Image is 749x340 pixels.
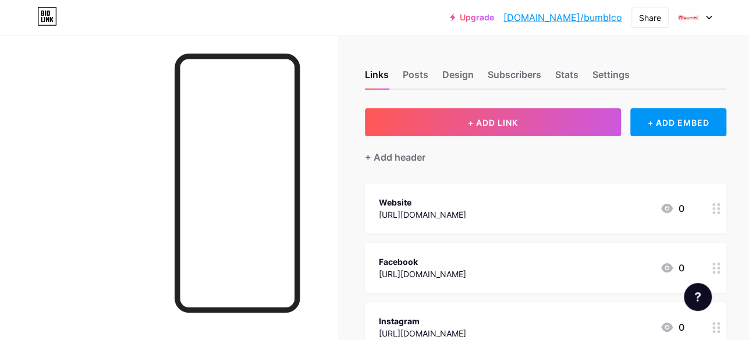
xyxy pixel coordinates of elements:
[442,68,474,88] div: Design
[379,327,466,339] div: [URL][DOMAIN_NAME]
[639,12,661,24] div: Share
[660,261,684,275] div: 0
[660,320,684,334] div: 0
[660,201,684,215] div: 0
[450,13,494,22] a: Upgrade
[379,208,466,221] div: [URL][DOMAIN_NAME]
[503,10,622,24] a: [DOMAIN_NAME]/bumblco
[677,6,700,29] img: bumblco
[555,68,578,88] div: Stats
[379,268,466,280] div: [URL][DOMAIN_NAME]
[365,150,425,164] div: + Add header
[379,196,466,208] div: Website
[468,118,518,127] span: + ADD LINK
[592,68,630,88] div: Settings
[488,68,541,88] div: Subscribers
[365,68,389,88] div: Links
[379,256,466,268] div: Facebook
[365,108,621,136] button: + ADD LINK
[630,108,726,136] div: + ADD EMBED
[403,68,428,88] div: Posts
[379,315,466,327] div: Instagram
